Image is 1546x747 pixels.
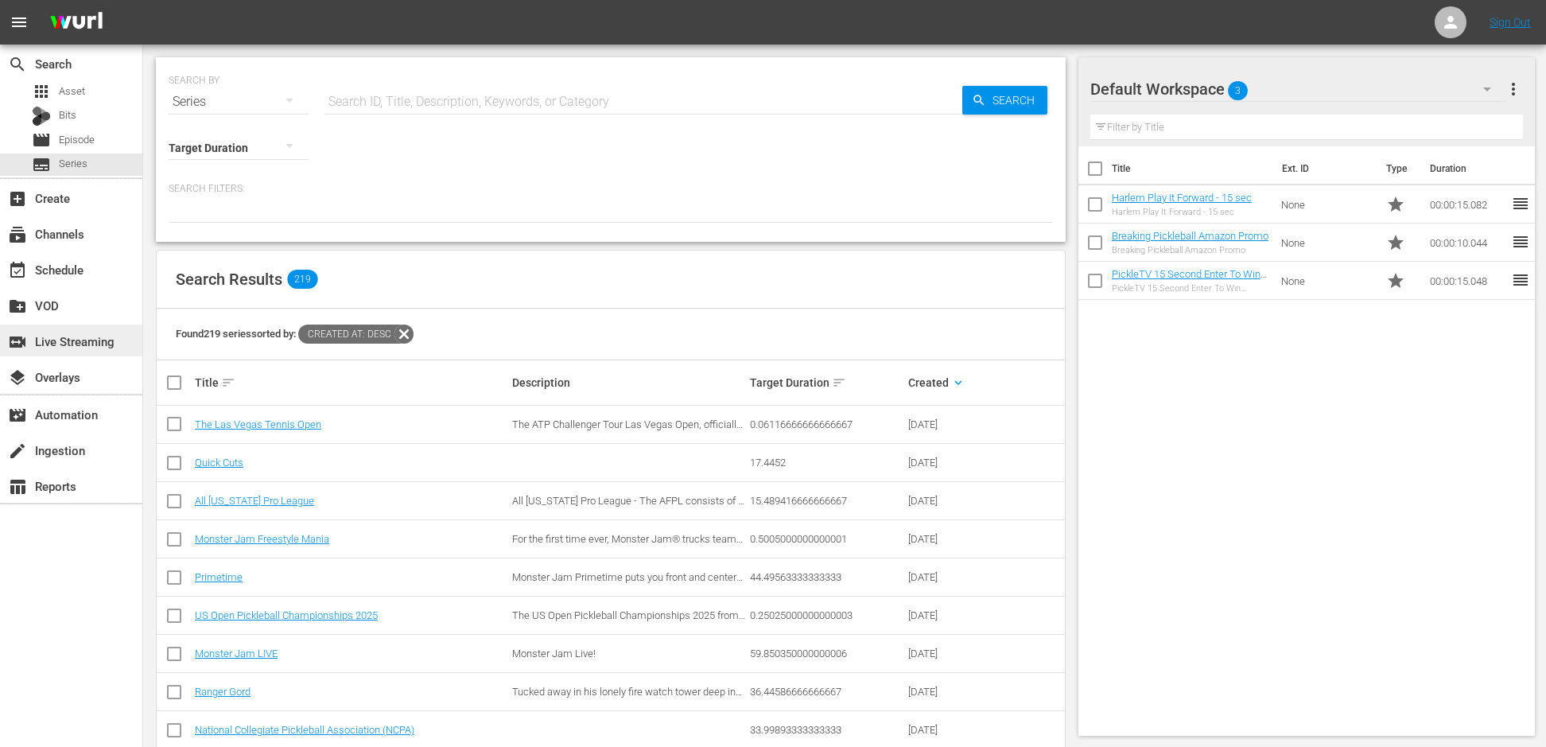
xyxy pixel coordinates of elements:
div: Harlem Play It Forward - 15 sec [1112,207,1252,217]
a: Monster Jam LIVE [195,648,278,659]
span: reorder [1511,232,1530,251]
span: Promo [1386,233,1405,252]
span: reorder [1511,270,1530,290]
span: more_vert [1504,80,1523,99]
div: [DATE] [908,686,983,698]
span: reorder [1511,194,1530,213]
span: Series [59,156,87,172]
td: None [1275,224,1381,262]
p: Search Filters: [169,182,1053,196]
span: 3 [1228,74,1248,107]
span: sort [832,375,846,390]
span: The ATP Challenger Tour Las Vegas Open, officially the Las Vegas Tennis Open, is a professional t... [512,418,745,514]
span: 219 [287,270,317,289]
a: The Las Vegas Tennis Open [195,418,321,430]
a: Breaking Pickleball Amazon Promo [1112,230,1268,242]
a: Ranger Gord [195,686,251,698]
span: Search Results [176,270,282,289]
td: None [1275,262,1381,300]
span: All [US_STATE] Pro League - The AFPL consists of 8 teams of 2 [DEMOGRAPHIC_DATA] and 2 [DEMOGRAPH... [512,495,744,554]
div: Breaking Pickleball Amazon Promo [1112,245,1268,255]
div: Description [512,376,745,389]
a: US Open Pickleball Championships 2025 [195,609,378,621]
div: 44.49563333333333 [750,571,903,583]
span: sort [221,375,235,390]
div: 0.06116666666666667 [750,418,903,430]
span: Schedule [8,261,27,280]
div: Bits [32,107,51,126]
th: Type [1377,146,1420,191]
div: [DATE] [908,724,983,736]
span: Episode [32,130,51,150]
div: Target Duration [750,373,903,392]
div: Series [169,80,309,124]
span: For the first time ever, Monster Jam® trucks team up with Freestyle Motocross bikes to deliver gr... [512,533,745,652]
td: 00:00:15.082 [1424,185,1511,224]
div: [DATE] [908,533,983,545]
span: Created At: desc [298,325,394,344]
button: Search [962,86,1047,115]
a: Monster Jam Freestyle Mania [195,533,329,545]
div: PickleTV 15 Second Enter To Win Bumper V2 [1112,283,1268,294]
span: Found 219 series sorted by: [176,328,414,340]
div: [DATE] [908,571,983,583]
span: VOD [8,297,27,316]
div: Title [195,373,507,392]
span: Episode [59,132,95,148]
div: 59.850350000000006 [750,648,903,659]
span: Search [8,55,27,74]
span: Create [8,189,27,208]
a: Quick Cuts [195,457,243,469]
div: 17.4452 [750,457,903,469]
a: All [US_STATE] Pro League [195,495,314,507]
div: 15.489416666666667 [750,495,903,507]
div: 33.99893333333333 [750,724,903,736]
img: ans4CAIJ8jUAAAAAAAAAAAAAAAAAAAAAAAAgQb4GAAAAAAAAAAAAAAAAAAAAAAAAJMjXAAAAAAAAAAAAAAAAAAAAAAAAgAT5G... [38,4,115,41]
th: Ext. ID [1272,146,1377,191]
a: National Collegiate Pickleball Association (NCPA) [195,724,414,736]
span: Channels [8,225,27,244]
div: [DATE] [908,495,983,507]
span: Ingestion [8,442,27,461]
th: Title [1112,146,1272,191]
span: Search [986,86,1047,115]
span: Asset [59,84,85,99]
span: Promo [1386,195,1405,214]
span: Promo [1386,271,1405,290]
a: PickleTV 15 Second Enter To Win Bumper V2 [1112,268,1267,292]
span: Series [32,155,51,174]
span: keyboard_arrow_down [951,375,965,390]
div: [DATE] [908,648,983,659]
span: Live Streaming [8,333,27,352]
div: Created [908,373,983,392]
span: Reports [8,477,27,496]
a: Harlem Play It Forward - 15 sec [1112,192,1252,204]
td: None [1275,185,1381,224]
span: Monster Jam Live! [512,648,596,659]
span: menu [10,13,29,32]
div: 36.44586666666667 [750,686,903,698]
span: Bits [59,107,76,123]
a: Primetime [195,571,243,583]
span: Automation [8,406,27,425]
td: 00:00:10.044 [1424,224,1511,262]
span: Monster Jam Primetime puts you front and center for 2025's most electrifying events. Witness all ... [512,571,743,619]
a: Sign Out [1490,16,1531,29]
div: 0.25025000000000003 [750,609,903,621]
th: Duration [1420,146,1516,191]
div: [DATE] [908,457,983,469]
span: The US Open Pickleball Championships 2025 from [GEOGRAPHIC_DATA], [US_STATE] [DATE]-[DATE] [512,609,745,633]
div: 0.5005000000000001 [750,533,903,545]
div: Default Workspace [1090,67,1506,111]
button: more_vert [1504,70,1523,108]
div: [DATE] [908,418,983,430]
td: 00:00:15.048 [1424,262,1511,300]
div: [DATE] [908,609,983,621]
span: Asset [32,82,51,101]
span: Overlays [8,368,27,387]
